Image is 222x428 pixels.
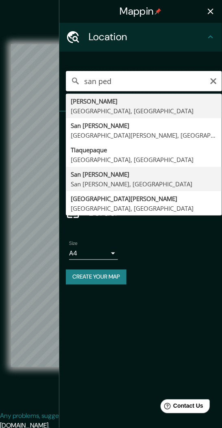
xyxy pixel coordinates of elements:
[69,240,78,247] label: Size
[11,44,216,367] canvas: Map
[209,74,219,85] button: Clear
[71,96,217,106] div: [PERSON_NAME]
[155,8,161,15] img: pin-icon.png
[59,141,222,169] div: Style
[89,31,206,43] h4: Location
[89,206,206,219] h4: Border
[69,247,118,260] div: A4
[59,169,222,198] div: Layout
[71,155,217,164] div: [GEOGRAPHIC_DATA], [GEOGRAPHIC_DATA]
[59,198,222,227] div: Border
[59,112,222,141] div: Pins
[71,106,217,116] div: [GEOGRAPHIC_DATA], [GEOGRAPHIC_DATA]
[59,23,222,52] div: Location
[71,203,217,213] div: [GEOGRAPHIC_DATA], [GEOGRAPHIC_DATA]
[71,145,217,155] div: Tlaquepaque
[150,396,213,419] iframe: Help widget launcher
[66,71,222,91] input: Pick your city or area
[120,5,162,18] h4: Mappin
[66,270,126,285] button: Create your map
[71,194,217,203] div: [GEOGRAPHIC_DATA][PERSON_NAME]
[71,121,217,130] div: San [PERSON_NAME]
[71,179,217,189] div: San [PERSON_NAME], [GEOGRAPHIC_DATA]
[71,169,217,179] div: San [PERSON_NAME]
[71,130,217,140] div: [GEOGRAPHIC_DATA][PERSON_NAME], [GEOGRAPHIC_DATA]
